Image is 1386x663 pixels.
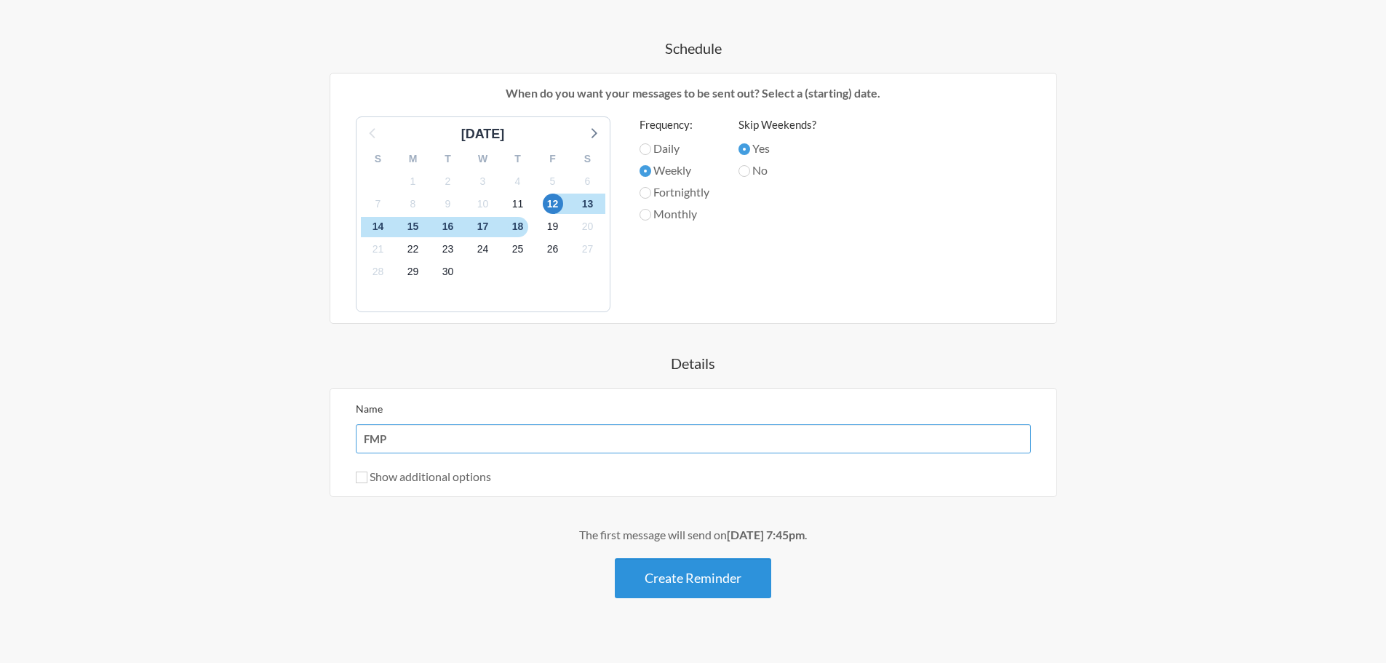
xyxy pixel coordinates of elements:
[640,187,651,199] input: Fortnightly
[368,239,389,260] span: Tuesday, October 21, 2025
[543,194,563,214] span: Sunday, October 12, 2025
[578,194,598,214] span: Monday, October 13, 2025
[508,194,528,214] span: Saturday, October 11, 2025
[640,162,709,179] label: Weekly
[473,217,493,237] span: Friday, October 17, 2025
[640,205,709,223] label: Monthly
[640,140,709,157] label: Daily
[368,262,389,282] span: Tuesday, October 28, 2025
[271,38,1115,58] h4: Schedule
[438,262,458,282] span: Thursday, October 30, 2025
[473,171,493,191] span: Friday, October 3, 2025
[640,116,709,133] label: Frequency:
[403,262,423,282] span: Wednesday, October 29, 2025
[738,165,750,177] input: No
[403,239,423,260] span: Wednesday, October 22, 2025
[438,194,458,214] span: Thursday, October 9, 2025
[501,148,535,170] div: T
[271,353,1115,373] h4: Details
[640,183,709,201] label: Fortnightly
[356,424,1031,453] input: We suggest a 2 to 4 word name
[508,217,528,237] span: Saturday, October 18, 2025
[615,558,771,598] button: Create Reminder
[438,239,458,260] span: Thursday, October 23, 2025
[640,165,651,177] input: Weekly
[640,143,651,155] input: Daily
[368,217,389,237] span: Tuesday, October 14, 2025
[341,84,1046,102] p: When do you want your messages to be sent out? Select a (starting) date.
[578,171,598,191] span: Monday, October 6, 2025
[738,162,816,179] label: No
[640,209,651,221] input: Monthly
[473,194,493,214] span: Friday, October 10, 2025
[438,171,458,191] span: Thursday, October 2, 2025
[403,194,423,214] span: Wednesday, October 8, 2025
[508,171,528,191] span: Saturday, October 4, 2025
[578,239,598,260] span: Monday, October 27, 2025
[738,140,816,157] label: Yes
[455,124,511,144] div: [DATE]
[543,171,563,191] span: Sunday, October 5, 2025
[356,402,383,415] label: Name
[403,171,423,191] span: Wednesday, October 1, 2025
[368,194,389,214] span: Tuesday, October 7, 2025
[473,239,493,260] span: Friday, October 24, 2025
[578,217,598,237] span: Monday, October 20, 2025
[508,239,528,260] span: Saturday, October 25, 2025
[543,239,563,260] span: Sunday, October 26, 2025
[403,217,423,237] span: Wednesday, October 15, 2025
[361,148,396,170] div: S
[438,217,458,237] span: Thursday, October 16, 2025
[356,472,367,483] input: Show additional options
[396,148,431,170] div: M
[727,528,805,541] strong: [DATE] 7:45pm
[431,148,466,170] div: T
[570,148,605,170] div: S
[543,217,563,237] span: Sunday, October 19, 2025
[271,526,1115,544] div: The first message will send on .
[356,469,491,483] label: Show additional options
[466,148,501,170] div: W
[535,148,570,170] div: F
[738,116,816,133] label: Skip Weekends?
[738,143,750,155] input: Yes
